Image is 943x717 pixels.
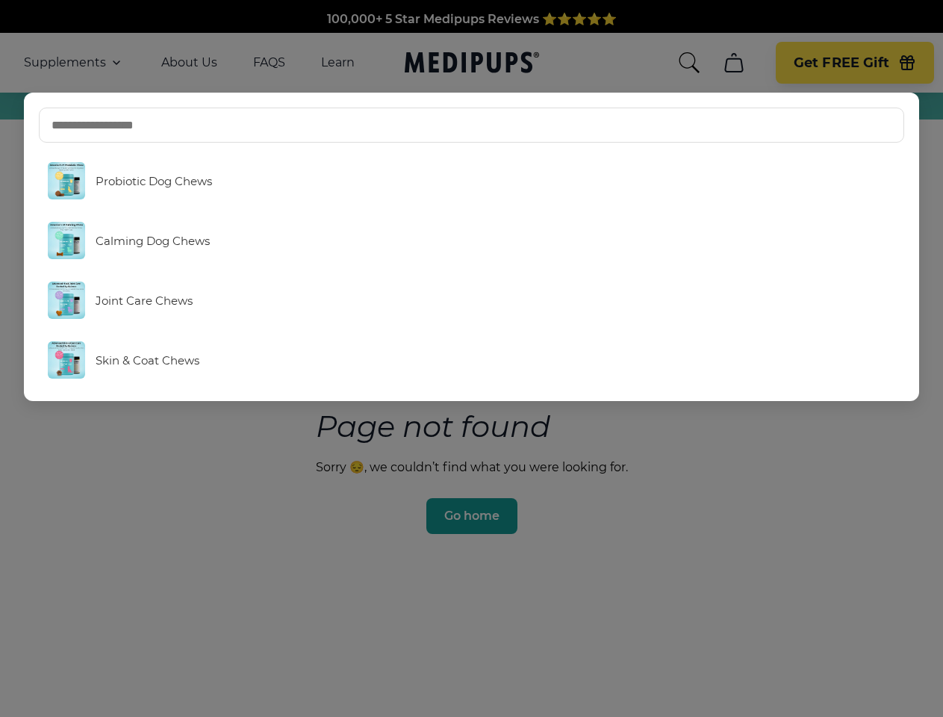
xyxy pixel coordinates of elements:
[48,282,85,319] img: Joint Care Chews
[48,162,85,199] img: Probiotic Dog Chews
[39,214,905,267] a: Calming Dog Chews
[96,174,212,188] span: Probiotic Dog Chews
[96,294,193,308] span: Joint Care Chews
[39,334,905,386] a: Skin & Coat Chews
[48,222,85,259] img: Calming Dog Chews
[96,234,210,248] span: Calming Dog Chews
[96,353,199,367] span: Skin & Coat Chews
[39,155,905,207] a: Probiotic Dog Chews
[39,274,905,326] a: Joint Care Chews
[48,341,85,379] img: Skin & Coat Chews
